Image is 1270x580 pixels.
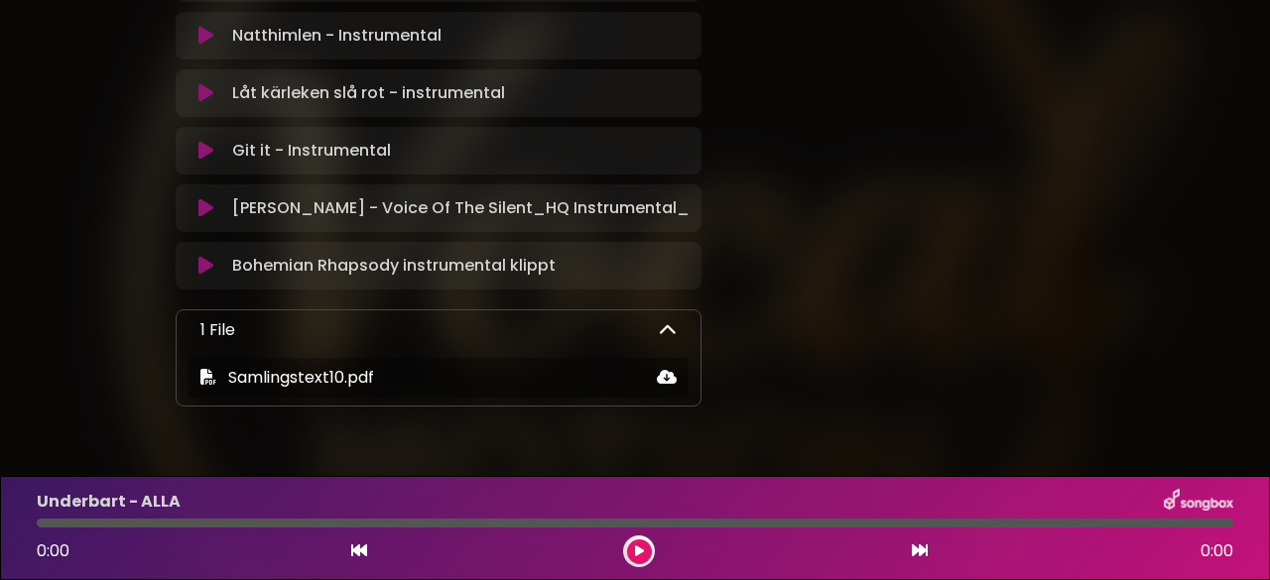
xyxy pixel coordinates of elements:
span: Samlingstext10.pdf [228,366,374,389]
p: Låt kärleken slå rot - instrumental [232,81,505,105]
p: Git it - Instrumental [232,139,391,163]
p: Natthimlen - Instrumental [232,24,442,48]
p: [PERSON_NAME] - Voice Of The Silent_HQ Instrumental_ [232,196,690,220]
p: Bohemian Rhapsody instrumental klippt [232,254,556,278]
p: 1 File [200,318,235,342]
